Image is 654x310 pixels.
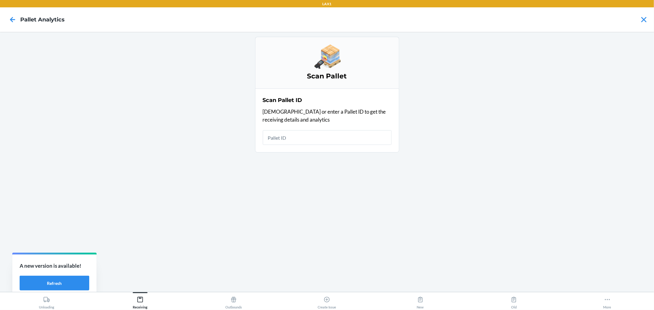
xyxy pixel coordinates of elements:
h4: Pallet Analytics [20,16,65,24]
div: Old [511,294,517,309]
div: Outbounds [225,294,242,309]
button: Refresh [20,276,89,290]
div: Unloading [39,294,54,309]
button: Receiving [94,292,187,309]
input: Pallet ID [263,130,392,145]
div: More [603,294,611,309]
p: A new version is available! [20,262,89,270]
h2: Scan Pallet ID [263,96,302,104]
button: New [374,292,467,309]
button: Outbounds [187,292,280,309]
div: Create Issue [318,294,336,309]
div: Receiving [133,294,147,309]
button: More [560,292,654,309]
p: [DEMOGRAPHIC_DATA] or enter a Pallet ID to get the receiving details and analytics [263,108,392,123]
h3: Scan Pallet [263,71,392,81]
button: Create Issue [280,292,374,309]
p: LAX1 [323,1,332,7]
div: New [417,294,424,309]
button: Old [467,292,561,309]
